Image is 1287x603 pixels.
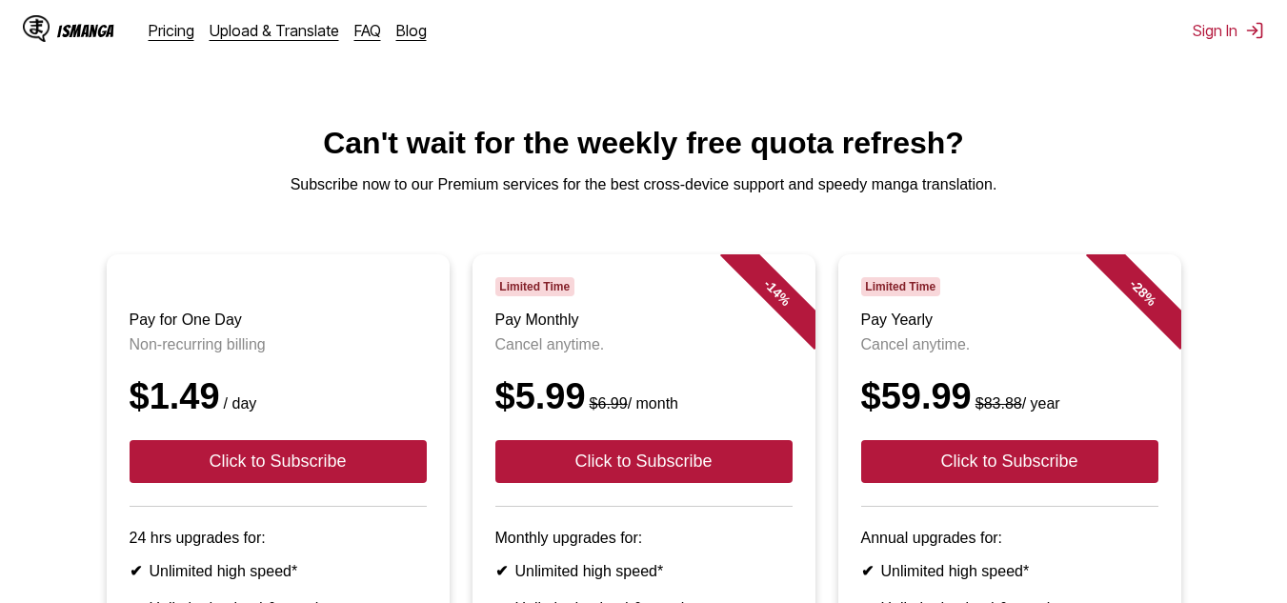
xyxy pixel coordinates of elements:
p: Non-recurring billing [130,336,427,353]
img: Sign out [1245,21,1264,40]
button: Sign In [1193,21,1264,40]
a: Upload & Translate [210,21,339,40]
div: $1.49 [130,376,427,417]
div: $5.99 [495,376,793,417]
h3: Pay Yearly [861,312,1158,329]
div: - 28 % [1085,235,1199,350]
li: Unlimited high speed* [861,562,1158,580]
span: Limited Time [861,277,940,296]
small: / day [220,395,257,412]
h1: Can't wait for the weekly free quota refresh? [15,126,1272,161]
a: Pricing [149,21,194,40]
li: Unlimited high speed* [495,562,793,580]
b: ✔ [861,563,874,579]
s: $6.99 [590,395,628,412]
div: $59.99 [861,376,1158,417]
img: IsManga Logo [23,15,50,42]
a: IsManga LogoIsManga [23,15,149,46]
div: - 14 % [719,235,834,350]
small: / year [972,395,1060,412]
div: IsManga [57,22,114,40]
p: Monthly upgrades for: [495,530,793,547]
s: $83.88 [975,395,1022,412]
a: Blog [396,21,427,40]
p: Cancel anytime. [495,336,793,353]
li: Unlimited high speed* [130,562,427,580]
button: Click to Subscribe [861,440,1158,483]
span: Limited Time [495,277,574,296]
button: Click to Subscribe [495,440,793,483]
button: Click to Subscribe [130,440,427,483]
b: ✔ [130,563,142,579]
p: Annual upgrades for: [861,530,1158,547]
b: ✔ [495,563,508,579]
h3: Pay Monthly [495,312,793,329]
p: Subscribe now to our Premium services for the best cross-device support and speedy manga translat... [15,176,1272,193]
a: FAQ [354,21,381,40]
h3: Pay for One Day [130,312,427,329]
p: Cancel anytime. [861,336,1158,353]
p: 24 hrs upgrades for: [130,530,427,547]
small: / month [586,395,678,412]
